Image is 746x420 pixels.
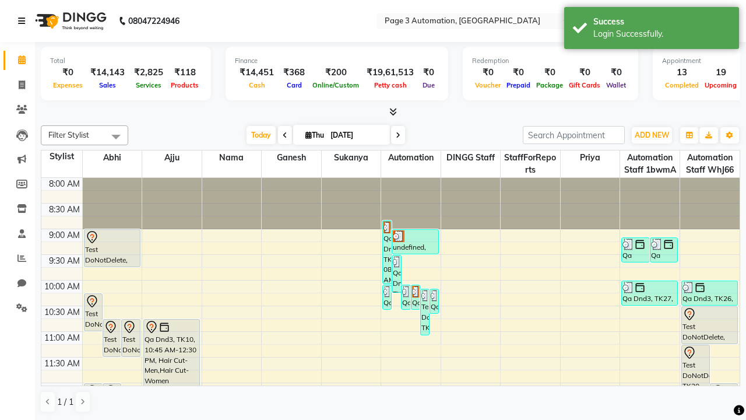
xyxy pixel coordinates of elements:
[103,320,121,356] div: Test DoNotDelete, TK04, 10:45 AM-11:30 AM, Hair Cut-Men
[566,66,603,79] div: ₹0
[30,5,110,37] img: logo
[392,256,400,292] div: Qa Dnd3, TK25, 09:30 AM-10:15 AM, Hair Cut-Men
[168,81,202,89] span: Products
[680,150,740,177] span: Automation Staff WhJ66
[247,126,276,144] span: Today
[122,320,139,356] div: Test DoNotDelete, TK16, 10:45 AM-11:30 AM, Hair Cut-Men
[47,229,82,242] div: 9:00 AM
[133,81,164,89] span: Services
[504,81,533,89] span: Prepaid
[50,81,86,89] span: Expenses
[472,66,504,79] div: ₹0
[603,66,629,79] div: ₹0
[129,66,168,79] div: ₹2,825
[593,16,730,28] div: Success
[86,66,129,79] div: ₹14,143
[96,81,119,89] span: Sales
[142,150,202,165] span: Ajju
[603,81,629,89] span: Wallet
[441,150,501,165] span: DINGG Staff
[128,5,180,37] b: 08047224946
[85,230,140,267] div: Test DoNotDelete, TK14, 09:00 AM-09:45 AM, Hair Cut-Men
[383,221,391,283] div: Qa Dnd3, TK22, 08:50 AM-10:05 AM, Hair Cut By Expert-Men,Hair Cut-Men
[43,383,82,395] div: 12:00 PM
[662,66,702,79] div: 13
[504,66,533,79] div: ₹0
[682,281,738,305] div: Qa Dnd3, TK26, 10:00 AM-10:30 AM, Hair cut Below 12 years (Boy)
[85,294,102,331] div: Test DoNotDelete, TK11, 10:15 AM-11:00 AM, Hair Cut-Men
[561,150,620,165] span: Priya
[533,66,566,79] div: ₹0
[309,66,362,79] div: ₹200
[421,289,429,335] div: Test DoNotDelete, TK33, 10:10 AM-11:05 AM, Special Hair Wash- Men
[620,150,680,177] span: Automation Staff 1bwmA
[566,81,603,89] span: Gift Cards
[42,281,82,293] div: 10:00 AM
[246,81,268,89] span: Cash
[144,320,199,408] div: Qa Dnd3, TK10, 10:45 AM-12:30 PM, Hair Cut-Men,Hair Cut-Women
[635,131,669,139] span: ADD NEW
[650,238,678,262] div: Qa Dnd3, TK24, 09:10 AM-09:40 AM, Hair Cut By Expert-Men
[50,66,86,79] div: ₹0
[420,81,438,89] span: Due
[402,285,410,309] div: Qa Dnd3, TK30, 10:05 AM-10:35 AM, Hair cut Below 12 years (Boy)
[381,150,441,165] span: Automation
[48,130,89,139] span: Filter Stylist
[622,238,649,262] div: Qa Dnd3, TK23, 09:10 AM-09:40 AM, Hair cut Below 12 years (Boy)
[662,81,702,89] span: Completed
[202,150,262,165] span: Nama
[302,131,327,139] span: Thu
[702,81,740,89] span: Upcoming
[279,66,309,79] div: ₹368
[523,126,625,144] input: Search Appointment
[235,56,439,66] div: Finance
[41,150,82,163] div: Stylist
[57,396,73,408] span: 1 / 1
[284,81,305,89] span: Card
[472,81,504,89] span: Voucher
[533,81,566,89] span: Package
[632,127,672,143] button: ADD NEW
[418,66,439,79] div: ₹0
[235,66,279,79] div: ₹14,451
[309,81,362,89] span: Online/Custom
[371,81,410,89] span: Petty cash
[702,66,740,79] div: 19
[42,332,82,344] div: 11:00 AM
[168,66,202,79] div: ₹118
[362,66,418,79] div: ₹19,61,513
[472,56,629,66] div: Redemption
[83,150,142,165] span: Abhi
[42,358,82,370] div: 11:30 AM
[47,204,82,216] div: 8:30 AM
[622,281,677,305] div: Qa Dnd3, TK27, 10:00 AM-10:30 AM, Hair cut Below 12 years (Boy)
[322,150,381,165] span: Sukanya
[327,127,385,144] input: 2025-10-02
[501,150,560,177] span: StaffForReports
[47,255,82,267] div: 9:30 AM
[42,306,82,318] div: 10:30 AM
[411,285,420,309] div: Qa Dnd3, TK28, 10:05 AM-10:35 AM, Hair cut Below 12 years (Boy)
[392,230,438,254] div: undefined, TK21, 09:00 AM-09:30 AM, Hair cut Below 12 years (Boy)
[50,56,202,66] div: Total
[47,178,82,190] div: 8:00 AM
[262,150,321,165] span: Ganesh
[593,28,730,40] div: Login Successfully.
[682,307,738,344] div: Test DoNotDelete, TK20, 10:30 AM-11:15 AM, Hair Cut-Men
[383,285,391,309] div: Qa Dnd3, TK29, 10:05 AM-10:35 AM, Hair cut Below 12 years (Boy)
[682,345,709,395] div: Test DoNotDelete, TK20, 11:15 AM-12:15 PM, Hair Cut-Women
[430,289,438,313] div: Qa Dnd3, TK31, 10:10 AM-10:40 AM, Hair cut Below 12 years (Boy)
